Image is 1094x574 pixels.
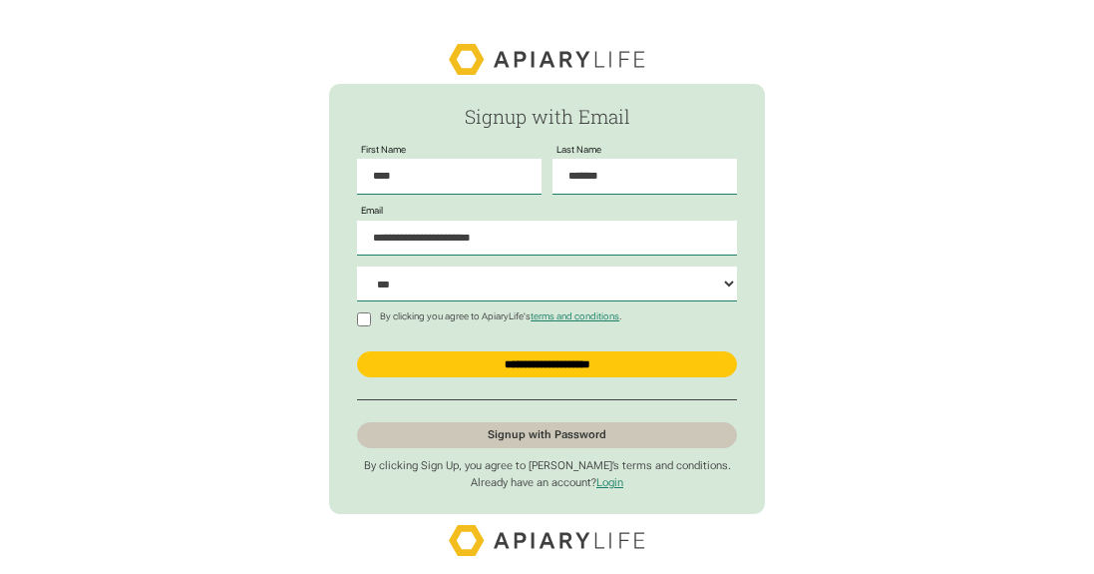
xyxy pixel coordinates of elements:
[357,145,411,155] label: First Name
[357,476,738,490] p: Already have an account?
[357,422,738,449] a: Signup with Password
[376,311,627,321] p: By clicking you agree to ApiaryLife's .
[596,476,623,489] a: Login
[357,459,738,473] p: By clicking Sign Up, you agree to [PERSON_NAME]’s terms and conditions.
[357,206,388,216] label: Email
[552,145,606,155] label: Last Name
[329,84,765,514] form: Passwordless Signup
[357,106,738,127] h2: Signup with Email
[531,310,619,321] a: terms and conditions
